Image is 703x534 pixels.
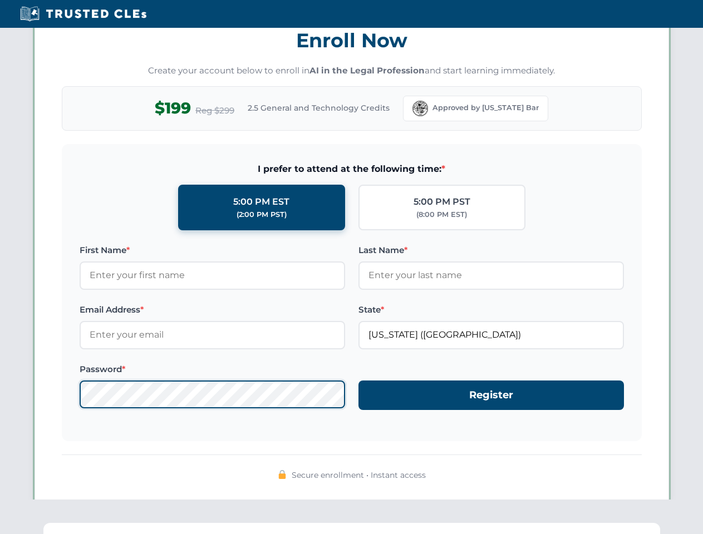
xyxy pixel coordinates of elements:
[278,470,287,479] img: 🔒
[309,65,425,76] strong: AI in the Legal Profession
[412,101,428,116] img: Florida Bar
[432,102,539,113] span: Approved by [US_STATE] Bar
[358,380,624,410] button: Register
[237,209,287,220] div: (2:00 PM PST)
[233,195,289,209] div: 5:00 PM EST
[80,303,345,317] label: Email Address
[80,162,624,176] span: I prefer to attend at the following time:
[358,244,624,257] label: Last Name
[62,65,642,77] p: Create your account below to enroll in and start learning immediately.
[248,102,390,114] span: 2.5 General and Technology Credits
[80,363,345,376] label: Password
[358,303,624,317] label: State
[195,104,234,117] span: Reg $299
[358,321,624,349] input: Florida (FL)
[80,261,345,289] input: Enter your first name
[155,96,191,121] span: $199
[414,195,470,209] div: 5:00 PM PST
[80,244,345,257] label: First Name
[292,469,426,481] span: Secure enrollment • Instant access
[416,209,467,220] div: (8:00 PM EST)
[80,321,345,349] input: Enter your email
[62,23,642,58] h3: Enroll Now
[358,261,624,289] input: Enter your last name
[17,6,150,22] img: Trusted CLEs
